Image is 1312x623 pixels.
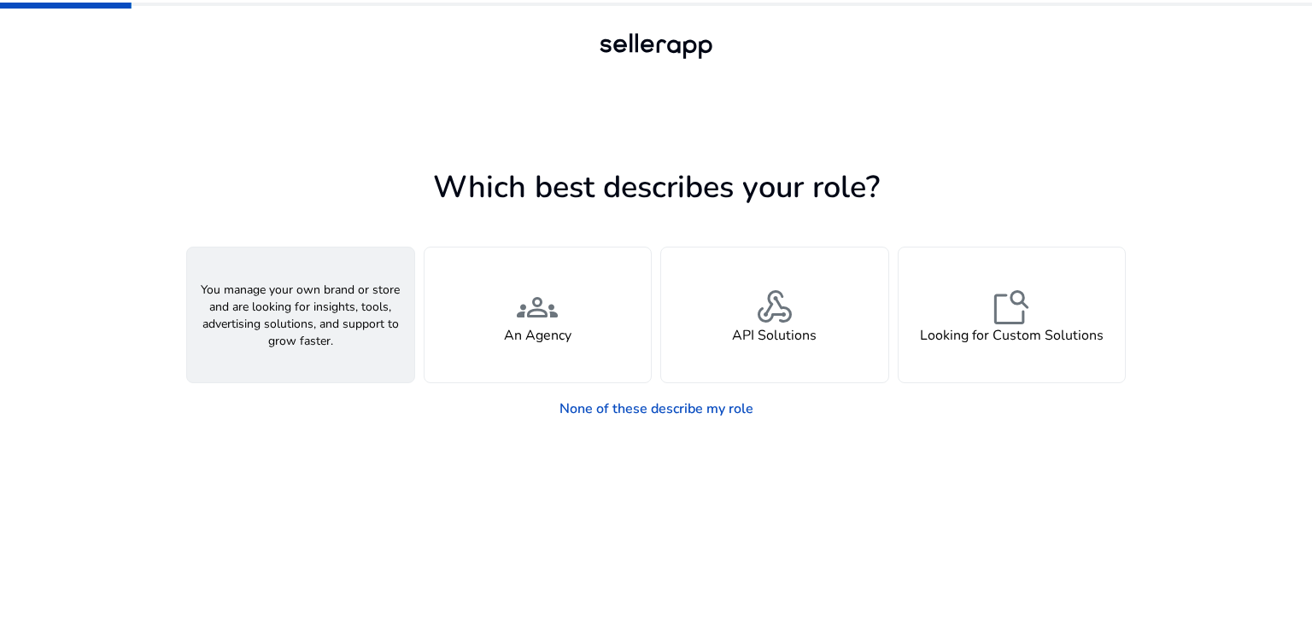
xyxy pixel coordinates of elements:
button: You manage your own brand or store and are looking for insights, tools, advertising solutions, an... [186,247,415,383]
h4: An Agency [504,328,571,344]
span: groups [517,287,558,328]
button: feature_searchLooking for Custom Solutions [898,247,1127,383]
span: webhook [754,287,795,328]
a: None of these describe my role [546,392,767,426]
button: groupsAn Agency [424,247,653,383]
button: webhookAPI Solutions [660,247,889,383]
h1: Which best describes your role? [186,169,1126,206]
h4: API Solutions [732,328,817,344]
span: feature_search [991,287,1032,328]
h4: Looking for Custom Solutions [920,328,1104,344]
